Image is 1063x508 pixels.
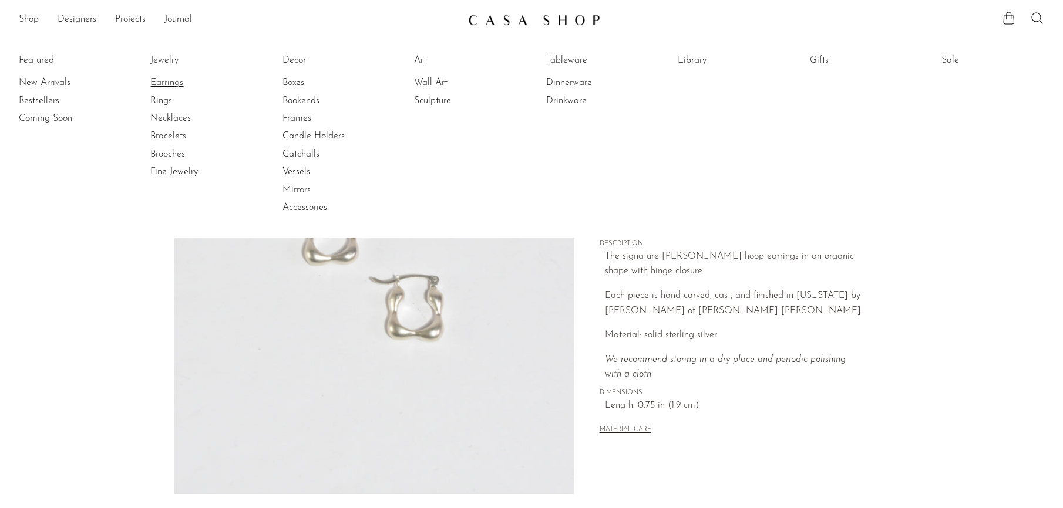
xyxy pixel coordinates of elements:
[282,165,371,178] a: Vessels
[150,76,238,89] a: Earrings
[19,10,459,30] ul: NEW HEADER MENU
[164,12,192,28] a: Journal
[282,112,371,125] a: Frames
[678,54,766,67] a: Library
[150,148,238,161] a: Brooches
[282,184,371,197] a: Mirrors
[282,52,371,217] ul: Decor
[600,239,864,249] span: DESCRIPTION
[546,52,634,110] ul: Tableware
[150,52,238,181] ul: Jewelry
[546,54,634,67] a: Tableware
[150,112,238,125] a: Necklaces
[282,130,371,143] a: Candle Holders
[414,52,502,110] ul: Art
[414,76,502,89] a: Wall Art
[282,76,371,89] a: Boxes
[546,94,634,107] a: Drinkware
[605,328,864,343] p: Material: solid sterling silver.
[546,76,634,89] a: Dinnerware
[150,94,238,107] a: Rings
[150,54,238,67] a: Jewelry
[678,52,766,74] ul: Library
[115,12,146,28] a: Projects
[19,74,107,127] ul: Featured
[600,388,864,398] span: DIMENSIONS
[605,289,864,319] p: Each piece is hand carved, cast, and finished in [US_STATE] by [PERSON_NAME] of [PERSON_NAME] [PE...
[58,12,96,28] a: Designers
[414,94,502,107] a: Sculpture
[174,54,574,494] img: Owen Earrings
[282,201,371,214] a: Accessories
[282,148,371,161] a: Catchalls
[19,94,107,107] a: Bestsellers
[150,130,238,143] a: Bracelets
[282,54,371,67] a: Decor
[19,76,107,89] a: New Arrivals
[19,10,459,30] nav: Desktop navigation
[605,398,864,414] span: Length: 0.75 in (1.9 cm)
[605,355,846,380] i: We recommend storing in a dry place and periodic polishing with a cloth.
[19,112,107,125] a: Coming Soon
[941,52,1030,74] ul: Sale
[414,54,502,67] a: Art
[150,165,238,178] a: Fine Jewelry
[810,52,898,74] ul: Gifts
[605,252,854,276] span: The signature [PERSON_NAME] hoop earrings in an organic shape with hinge closure.
[282,94,371,107] a: Bookends
[941,54,1030,67] a: Sale
[810,54,898,67] a: Gifts
[600,426,651,435] button: MATERIAL CARE
[19,12,39,28] a: Shop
